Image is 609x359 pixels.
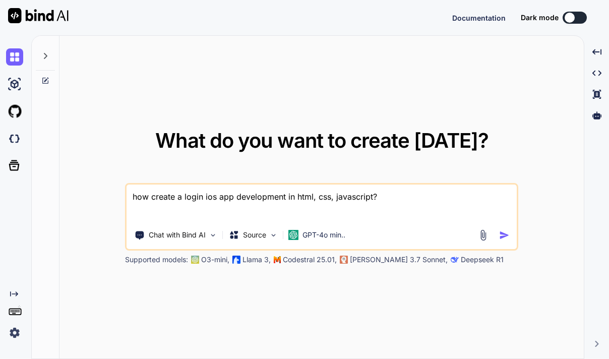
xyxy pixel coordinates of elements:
[8,8,69,23] img: Bind AI
[6,324,23,341] img: settings
[6,103,23,120] img: githubLight
[201,255,229,265] p: O3-mini,
[499,230,510,241] img: icon
[6,130,23,147] img: darkCloudIdeIcon
[6,48,23,66] img: chat
[283,255,337,265] p: Codestral 25.01,
[302,230,345,240] p: GPT-4o min..
[155,128,489,153] span: What do you want to create [DATE]?
[125,255,188,265] p: Supported models:
[350,255,448,265] p: [PERSON_NAME] 3.7 Sonnet,
[127,185,517,222] textarea: how create a login ios app development in html, css, javascript?
[6,76,23,93] img: ai-studio
[452,14,506,22] span: Documentation
[209,231,217,240] img: Pick Tools
[477,229,489,241] img: attachment
[274,256,281,263] img: Mistral-AI
[149,230,206,240] p: Chat with Bind AI
[191,256,199,264] img: GPT-4
[288,230,298,240] img: GPT-4o mini
[232,256,240,264] img: Llama2
[243,230,266,240] p: Source
[340,256,348,264] img: claude
[451,256,459,264] img: claude
[269,231,278,240] img: Pick Models
[521,13,559,23] span: Dark mode
[452,13,506,23] button: Documentation
[461,255,504,265] p: Deepseek R1
[242,255,271,265] p: Llama 3,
